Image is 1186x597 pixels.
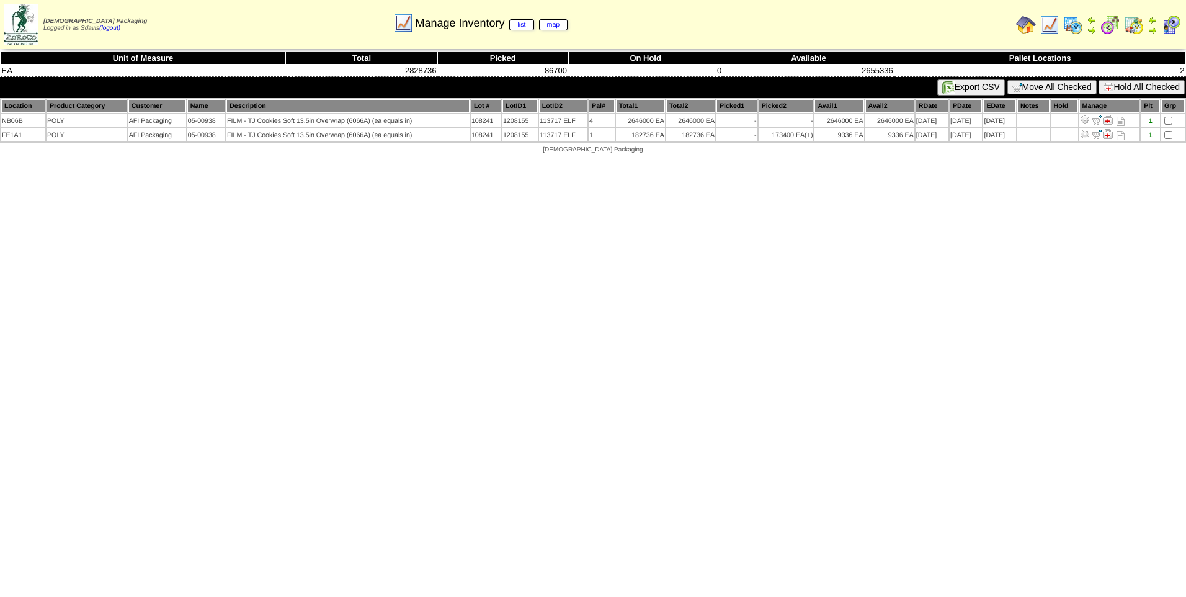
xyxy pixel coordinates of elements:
th: Grp [1161,99,1185,113]
img: hold.gif [1104,83,1113,92]
th: Product Category [47,99,127,113]
td: 2646000 EA [666,114,715,127]
td: [DATE] [916,114,948,127]
th: PDate [950,99,982,113]
span: [DEMOGRAPHIC_DATA] Packaging [543,146,643,153]
td: [DATE] [983,128,1015,141]
span: Manage Inventory [415,17,568,30]
th: Total [285,52,437,65]
th: Plt [1141,99,1160,113]
th: EDate [983,99,1015,113]
th: Pallet Locations [894,52,1186,65]
th: Customer [128,99,186,113]
td: FE1A1 [1,128,45,141]
td: 2646000 EA [616,114,665,127]
img: Adjust [1080,115,1090,125]
td: POLY [47,128,127,141]
img: line_graph.gif [393,13,413,33]
a: list [509,19,533,30]
th: Name [187,99,225,113]
td: 9336 EA [814,128,863,141]
i: Note [1117,131,1125,140]
th: Pal# [589,99,615,113]
img: calendarcustomer.gif [1161,15,1181,35]
td: NB06B [1,114,45,127]
th: Manage [1079,99,1140,113]
td: 113717 ELF [539,114,587,127]
td: 173400 EA [759,128,814,141]
th: Description [226,99,470,113]
td: 86700 [438,65,569,77]
i: Note [1117,117,1125,126]
td: FILM - TJ Cookies Soft 13.5in Overwrap (6066A) (ea equals in) [226,114,470,127]
img: line_graph.gif [1040,15,1059,35]
td: 108241 [471,128,501,141]
td: 182736 EA [616,128,665,141]
img: Manage Hold [1103,129,1113,139]
td: 1 [589,128,615,141]
th: Hold [1051,99,1078,113]
th: Available [723,52,894,65]
img: cart.gif [1012,83,1022,92]
th: Avail2 [865,99,914,113]
td: 4 [589,114,615,127]
th: LotID2 [539,99,587,113]
th: Total1 [616,99,665,113]
td: 108241 [471,114,501,127]
td: AFI Packaging [128,114,186,127]
th: On Hold [568,52,723,65]
img: calendarblend.gif [1100,15,1120,35]
img: arrowright.gif [1148,25,1157,35]
img: arrowright.gif [1087,25,1097,35]
div: 1 [1141,117,1159,125]
th: Picked1 [716,99,757,113]
div: 1 [1141,132,1159,139]
img: Move [1092,115,1102,125]
td: 05-00938 [187,128,225,141]
th: RDate [916,99,948,113]
span: Logged in as Sdavis [43,18,147,32]
th: LotID1 [502,99,538,113]
td: [DATE] [950,128,982,141]
img: Move [1092,129,1102,139]
th: Total2 [666,99,715,113]
th: Location [1,99,45,113]
td: 2646000 EA [865,114,914,127]
th: Lot # [471,99,501,113]
span: [DEMOGRAPHIC_DATA] Packaging [43,18,147,25]
td: AFI Packaging [128,128,186,141]
th: Picked2 [759,99,814,113]
img: excel.gif [942,81,955,94]
img: home.gif [1016,15,1036,35]
td: 182736 EA [666,128,715,141]
td: 2828736 [285,65,437,77]
th: Notes [1017,99,1050,113]
a: map [539,19,568,30]
td: [DATE] [916,128,948,141]
td: 1208155 [502,128,538,141]
img: Adjust [1080,129,1090,139]
img: arrowleft.gif [1087,15,1097,25]
td: [DATE] [950,114,982,127]
img: Manage Hold [1103,115,1113,125]
td: 1208155 [502,114,538,127]
img: calendarinout.gif [1124,15,1144,35]
td: - [716,128,757,141]
td: FILM - TJ Cookies Soft 13.5in Overwrap (6066A) (ea equals in) [226,128,470,141]
td: POLY [47,114,127,127]
td: 2 [894,65,1186,77]
div: (+) [805,132,813,139]
td: [DATE] [983,114,1015,127]
img: zoroco-logo-small.webp [4,4,38,45]
img: calendarprod.gif [1063,15,1083,35]
td: 05-00938 [187,114,225,127]
td: 2646000 EA [814,114,863,127]
button: Move All Checked [1007,80,1097,94]
a: (logout) [99,25,120,32]
td: 9336 EA [865,128,914,141]
img: arrowleft.gif [1148,15,1157,25]
td: EA [1,65,286,77]
td: - [716,114,757,127]
th: Picked [438,52,569,65]
th: Avail1 [814,99,863,113]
